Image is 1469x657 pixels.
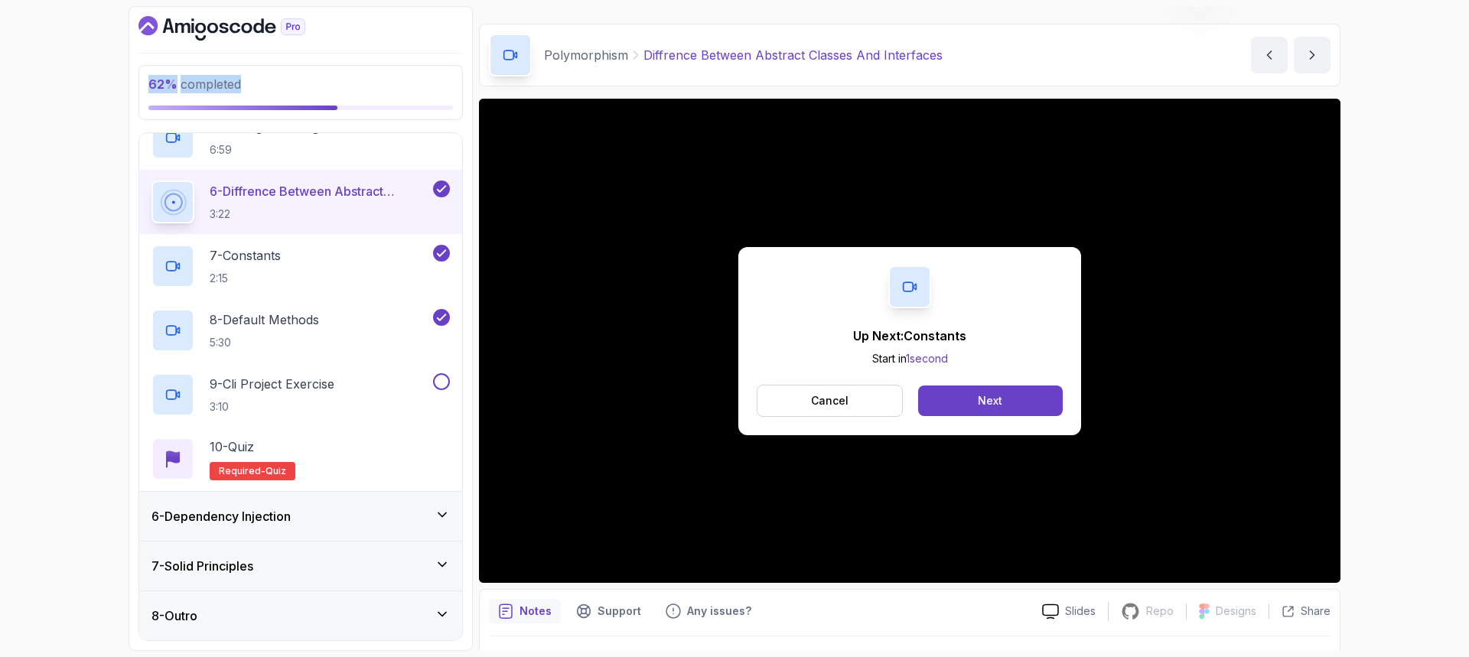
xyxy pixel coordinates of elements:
button: Support button [567,599,650,623]
a: Dashboard [138,16,340,41]
p: Notes [520,603,552,619]
button: 6-Dependency Injection [139,492,462,541]
span: completed [148,76,241,92]
p: 3:22 [210,207,430,222]
button: notes button [489,599,561,623]
span: 1 second [906,352,948,365]
p: Diffrence Between Abstract Classes And Interfaces [643,46,943,64]
p: Start in [853,351,966,366]
h3: 7 - Solid Principles [151,557,253,575]
p: Slides [1065,603,1096,619]
button: 6-Diffrence Between Abstract Classes And Interfaces3:22 [151,181,450,223]
p: Designs [1216,603,1256,619]
iframe: 6 - Diffrence Between Abstract Classes and Interfaces [479,99,1340,583]
p: 6:59 [210,142,350,158]
button: Next [918,385,1063,416]
p: Up Next: Constants [853,327,966,345]
p: Repo [1146,603,1174,619]
p: Share [1301,603,1331,619]
p: 5:30 [210,335,319,350]
button: 7-Constants2:15 [151,245,450,288]
h3: 6 - Dependency Injection [151,507,291,525]
p: Polymorphism [544,46,628,64]
p: 9 - Cli Project Exercise [210,375,334,393]
p: 6 - Diffrence Between Abstract Classes And Interfaces [210,182,430,200]
p: Any issues? [687,603,751,619]
button: 8-Default Methods5:30 [151,309,450,352]
span: Required- [219,465,265,477]
p: Cancel [811,393,849,408]
button: 9-Cli Project Exercise3:10 [151,373,450,416]
p: Support [598,603,641,619]
button: previous content [1251,37,1288,73]
p: 2:15 [210,271,281,286]
a: Slides [1030,603,1108,620]
button: Cancel [757,385,903,417]
div: Next [978,393,1002,408]
p: 10 - Quiz [210,437,254,456]
button: 5-Putting It All Together6:59 [151,116,450,159]
button: 7-Solid Principles [139,542,462,590]
button: 10-QuizRequired-quiz [151,437,450,480]
span: 62 % [148,76,178,92]
button: Feedback button [656,599,761,623]
button: Share [1269,603,1331,619]
h3: 8 - Outro [151,607,197,625]
p: 3:10 [210,399,334,415]
span: quiz [265,465,286,477]
p: 8 - Default Methods [210,311,319,329]
button: 8-Outro [139,591,462,640]
button: next content [1294,37,1331,73]
p: 7 - Constants [210,246,281,265]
